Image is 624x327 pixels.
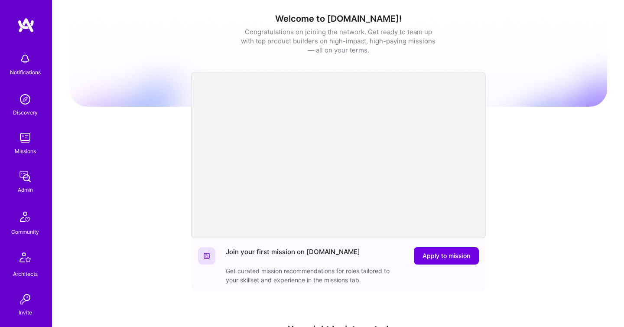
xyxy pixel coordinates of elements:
[226,266,399,284] div: Get curated mission recommendations for roles tailored to your skillset and experience in the mis...
[16,291,34,308] img: Invite
[422,252,470,260] span: Apply to mission
[16,91,34,108] img: discovery
[17,17,35,33] img: logo
[10,68,41,77] div: Notifications
[18,185,33,194] div: Admin
[203,252,210,259] img: Website
[16,129,34,147] img: teamwork
[13,108,38,117] div: Discovery
[15,147,36,156] div: Missions
[15,249,36,269] img: Architects
[16,50,34,68] img: bell
[226,247,360,265] div: Join your first mission on [DOMAIN_NAME]
[191,72,486,238] iframe: video
[16,168,34,185] img: admin teamwork
[11,227,39,236] div: Community
[19,308,32,317] div: Invite
[414,247,479,265] button: Apply to mission
[241,27,436,55] div: Congratulations on joining the network. Get ready to team up with top product builders on high-im...
[70,13,607,24] h1: Welcome to [DOMAIN_NAME]!
[13,269,38,278] div: Architects
[15,206,36,227] img: Community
